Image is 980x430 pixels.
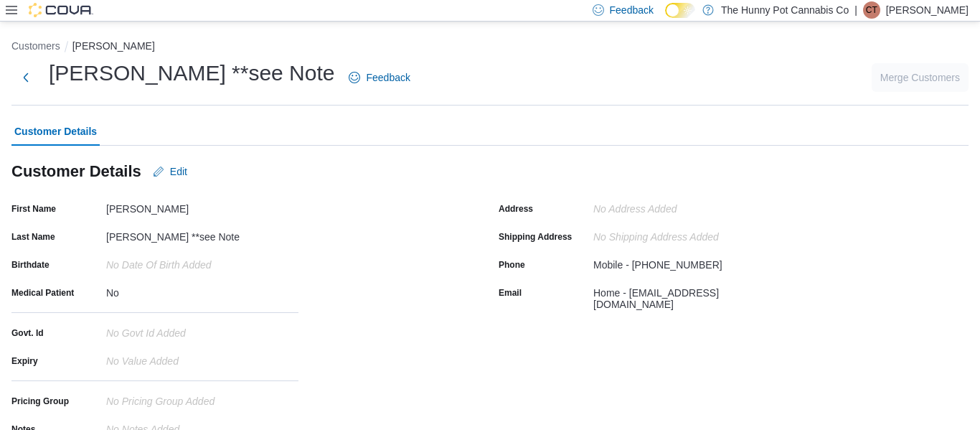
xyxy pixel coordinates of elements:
[11,39,969,56] nav: An example of EuiBreadcrumbs
[106,322,298,339] div: No Govt Id added
[11,163,141,180] h3: Customer Details
[499,259,525,271] label: Phone
[721,1,849,19] p: The Hunny Pot Cannabis Co
[593,253,722,271] div: Mobile - [PHONE_NUMBER]
[854,1,857,19] p: |
[872,63,969,92] button: Merge Customers
[147,157,193,186] button: Edit
[106,197,298,215] div: [PERSON_NAME]
[866,1,877,19] span: CT
[499,231,572,243] label: Shipping Address
[665,3,695,18] input: Dark Mode
[366,70,410,85] span: Feedback
[49,59,334,88] h1: [PERSON_NAME] **see Note
[11,203,56,215] label: First Name
[11,327,44,339] label: Govt. Id
[499,287,522,299] label: Email
[106,225,298,243] div: [PERSON_NAME] **see Note
[11,231,55,243] label: Last Name
[11,63,40,92] button: Next
[665,18,666,19] span: Dark Mode
[29,3,93,17] img: Cova
[106,390,298,407] div: No Pricing Group Added
[863,1,880,19] div: Crystal Toth-Derry
[106,281,298,299] div: No
[14,117,97,146] span: Customer Details
[11,259,50,271] label: Birthdate
[610,3,654,17] span: Feedback
[11,396,69,407] label: Pricing Group
[499,203,533,215] label: Address
[593,225,786,243] div: No Shipping Address added
[593,197,786,215] div: No Address added
[593,281,786,310] div: Home - [EMAIL_ADDRESS][DOMAIN_NAME]
[11,355,38,367] label: Expiry
[170,164,187,179] span: Edit
[72,40,155,52] button: [PERSON_NAME]
[343,63,415,92] a: Feedback
[106,253,298,271] div: No Date Of Birth added
[11,287,74,299] label: Medical Patient
[11,40,60,52] button: Customers
[106,350,298,367] div: No value added
[880,70,960,85] span: Merge Customers
[886,1,969,19] p: [PERSON_NAME]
